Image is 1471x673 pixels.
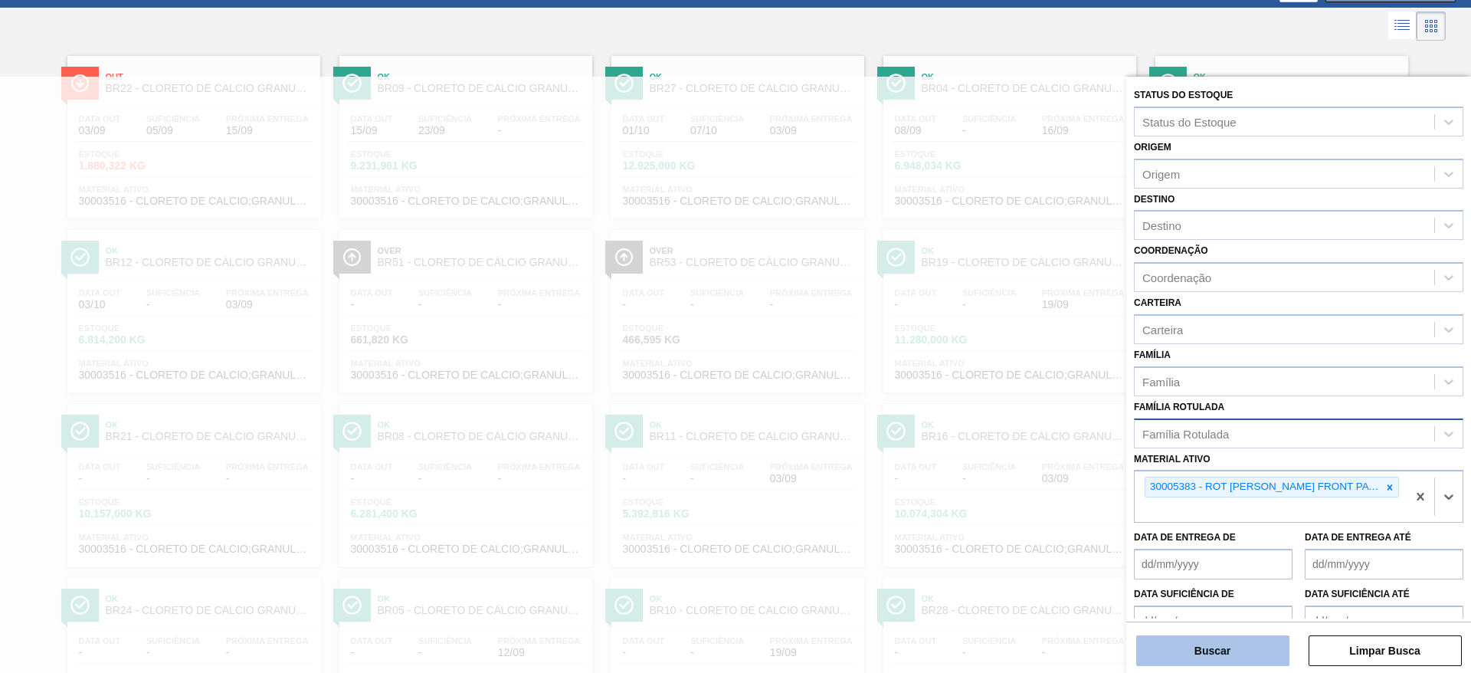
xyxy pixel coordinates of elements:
[1142,427,1229,440] div: Família Rotulada
[1134,194,1175,205] label: Destino
[1142,375,1180,388] div: Família
[1134,142,1171,153] label: Origem
[614,74,634,93] img: Ícone
[1134,454,1211,465] label: Material ativo
[1142,219,1181,232] div: Destino
[1142,271,1211,284] div: Coordenação
[1305,606,1463,636] input: dd/mm/yyyy
[56,44,328,218] a: ÍconeOutBR22 - CLORETO DE CÁLCIO GRANULADOData out03/09Suficiência05/09Próxima Entrega15/09Estoqu...
[650,72,857,81] span: Ok
[1134,245,1208,256] label: Coordenação
[600,44,872,218] a: ÍconeOkBR27 - CLORETO DE CÁLCIO GRANULADOData out01/10Suficiência07/10Próxima Entrega03/09Estoque...
[872,44,1144,218] a: ÍconeOkBR04 - CLORETO DE CÁLCIO GRANULADOData out08/09Suficiência-Próxima Entrega16/09Estoque6.94...
[1144,44,1416,218] a: ÍconeOkBR17 - CLORETO DE CÁLCIO GRANULADOData out08/09Suficiência-Próxima Entrega12/09Estoque7.31...
[1417,11,1446,41] div: Visão em Cards
[1134,606,1292,636] input: dd/mm/yyyy
[70,74,90,93] img: Ícone
[1305,532,1411,543] label: Data de Entrega até
[1194,72,1401,81] span: Ok
[1142,167,1180,180] div: Origem
[1305,589,1410,599] label: Data suficiência até
[342,74,362,93] img: Ícone
[922,72,1129,81] span: Ok
[328,44,600,218] a: ÍconeOkBR09 - CLORETO DE CÁLCIO GRANULADOData out15/09Suficiência23/09Próxima Entrega-Estoque9.23...
[1134,549,1292,579] input: dd/mm/yyyy
[1158,74,1178,93] img: Ícone
[1134,90,1233,100] label: Status do Estoque
[1134,532,1236,543] label: Data de Entrega de
[106,72,313,81] span: Out
[378,72,585,81] span: Ok
[1145,478,1381,497] div: 30005383 - ROT [PERSON_NAME] FRONT PATAG [PERSON_NAME] 740ML IN65
[1305,549,1463,579] input: dd/mm/yyyy
[886,74,906,93] img: Ícone
[1134,297,1181,308] label: Carteira
[1134,589,1234,599] label: Data suficiência de
[1134,402,1224,412] label: Família Rotulada
[1142,323,1183,336] div: Carteira
[1142,115,1237,128] div: Status do Estoque
[1134,350,1171,360] label: Família
[1388,11,1417,41] div: Visão em Lista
